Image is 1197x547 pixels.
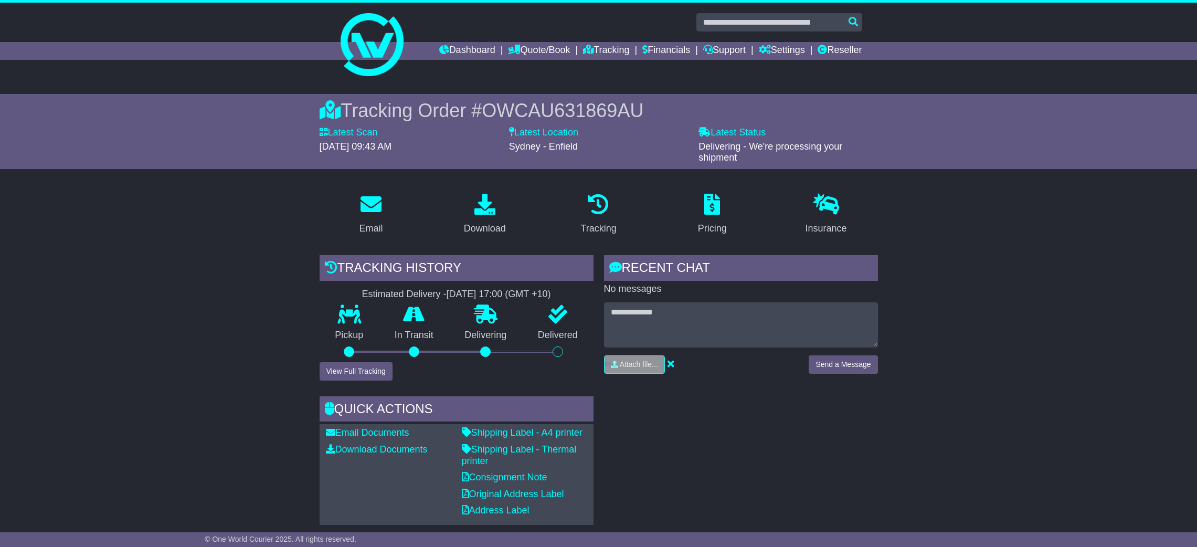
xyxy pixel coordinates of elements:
a: Settings [759,42,805,60]
div: Download [464,222,506,236]
div: Quick Actions [320,396,594,425]
div: Tracking history [320,255,594,283]
p: No messages [604,283,878,295]
a: Tracking [583,42,629,60]
div: Tracking [580,222,616,236]
label: Latest Status [698,127,766,139]
a: Download [457,190,513,239]
span: OWCAU631869AU [482,100,643,121]
a: Tracking [574,190,623,239]
div: Tracking Order # [320,99,878,122]
label: Latest Location [509,127,578,139]
a: Email [352,190,389,239]
a: Download Documents [326,444,428,455]
a: Shipping Label - A4 printer [462,427,582,438]
div: Insurance [806,222,847,236]
a: Insurance [799,190,854,239]
span: [DATE] 09:43 AM [320,141,392,152]
span: Delivering - We're processing your shipment [698,141,842,163]
button: Send a Message [809,355,877,374]
div: Email [359,222,383,236]
button: View Full Tracking [320,362,393,381]
a: Support [703,42,746,60]
span: Sydney - Enfield [509,141,578,152]
p: Delivering [449,330,523,341]
span: © One World Courier 2025. All rights reserved. [205,535,356,543]
div: Pricing [698,222,727,236]
a: Consignment Note [462,472,547,482]
label: Latest Scan [320,127,378,139]
a: Original Address Label [462,489,564,499]
a: Dashboard [439,42,495,60]
a: Financials [642,42,690,60]
a: Pricing [691,190,734,239]
div: [DATE] 17:00 (GMT +10) [447,289,551,300]
a: Reseller [818,42,862,60]
p: Delivered [522,330,594,341]
div: Estimated Delivery - [320,289,594,300]
a: Address Label [462,505,529,516]
a: Shipping Label - Thermal printer [462,444,577,466]
p: Pickup [320,330,379,341]
div: RECENT CHAT [604,255,878,283]
a: Email Documents [326,427,409,438]
p: In Transit [379,330,449,341]
a: Quote/Book [508,42,570,60]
